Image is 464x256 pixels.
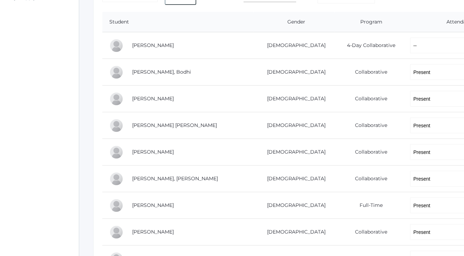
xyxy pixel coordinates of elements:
td: Collaborative [334,219,403,245]
td: Collaborative [334,166,403,192]
td: [DEMOGRAPHIC_DATA] [253,219,334,245]
div: William Hamilton [109,145,123,159]
div: Maia Canan [109,39,123,53]
td: Collaborative [334,59,403,86]
div: Hannah Hrehniy [109,198,123,213]
td: [DEMOGRAPHIC_DATA] [253,192,334,219]
th: Student [102,12,253,32]
div: Charles Fox [109,92,123,106]
td: [DEMOGRAPHIC_DATA] [253,59,334,86]
td: Full-Time [334,192,403,219]
a: [PERSON_NAME] [132,229,174,235]
td: Collaborative [334,86,403,112]
div: Bodhi Dreher [109,65,123,79]
a: [PERSON_NAME] [132,202,174,208]
td: Collaborative [334,139,403,166]
a: [PERSON_NAME] [132,149,174,155]
td: [DEMOGRAPHIC_DATA] [253,86,334,112]
td: [DEMOGRAPHIC_DATA] [253,139,334,166]
th: Gender [253,12,334,32]
td: [DEMOGRAPHIC_DATA] [253,166,334,192]
td: 4-Day Collaborative [334,32,403,59]
div: Annie Grace Gregg [109,119,123,133]
a: [PERSON_NAME], Bodhi [132,69,191,75]
a: [PERSON_NAME] [132,42,174,48]
div: Corbin Intlekofer [109,225,123,239]
td: [DEMOGRAPHIC_DATA] [253,32,334,59]
a: [PERSON_NAME] [PERSON_NAME] [132,122,217,128]
th: Program [334,12,403,32]
td: Collaborative [334,112,403,139]
a: [PERSON_NAME], [PERSON_NAME] [132,175,218,182]
td: [DEMOGRAPHIC_DATA] [253,112,334,139]
div: Stone Haynes [109,172,123,186]
a: [PERSON_NAME] [132,95,174,102]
